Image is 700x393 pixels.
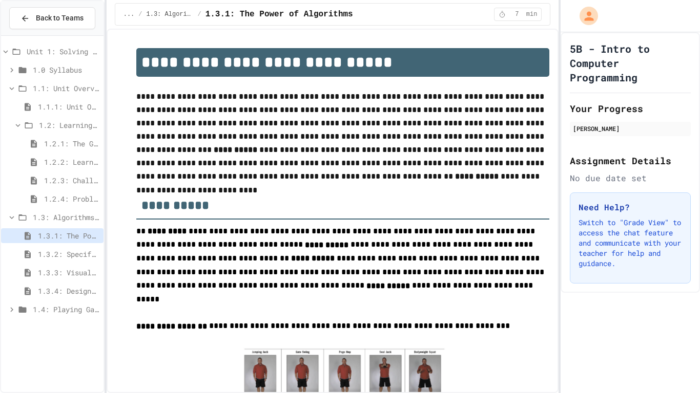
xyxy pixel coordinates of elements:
span: / [138,10,142,18]
span: 1.4: Playing Games [33,304,99,315]
span: 1.0 Syllabus [33,64,99,75]
span: 1.1: Unit Overview [33,83,99,94]
span: Back to Teams [36,13,84,24]
span: / [197,10,201,18]
span: 1.2.3: Challenge Problem - The Bridge [44,175,99,186]
span: 1.3.2: Specifying Ideas with Pseudocode [38,249,99,259]
div: My Account [569,4,601,28]
p: Switch to "Grade View" to access the chat feature and communicate with your teacher for help and ... [579,217,682,269]
h2: Your Progress [570,101,691,116]
span: 1.3.1: The Power of Algorithms [205,8,353,20]
span: 7 [509,10,525,18]
span: 1.3.3: Visualizing Logic with Flowcharts [38,267,99,278]
h2: Assignment Details [570,154,691,168]
span: 1.3.1: The Power of Algorithms [38,230,99,241]
span: Unit 1: Solving Problems in Computer Science [27,46,99,57]
h3: Need Help? [579,201,682,213]
h1: 5B - Intro to Computer Programming [570,41,691,84]
span: 1.1.1: Unit Overview [38,101,99,112]
button: Back to Teams [9,7,95,29]
span: min [526,10,538,18]
span: ... [123,10,135,18]
span: 1.2.4: Problem Solving Practice [44,193,99,204]
div: [PERSON_NAME] [573,124,688,133]
span: 1.3.4: Designing Flowcharts [38,286,99,296]
span: 1.2: Learning to Solve Hard Problems [39,120,99,130]
span: 1.2.1: The Growth Mindset [44,138,99,149]
span: 1.3: Algorithms - from Pseudocode to Flowcharts [33,212,99,223]
span: 1.2.2: Learning to Solve Hard Problems [44,157,99,167]
div: No due date set [570,172,691,184]
span: 1.3: Algorithms - from Pseudocode to Flowcharts [147,10,194,18]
